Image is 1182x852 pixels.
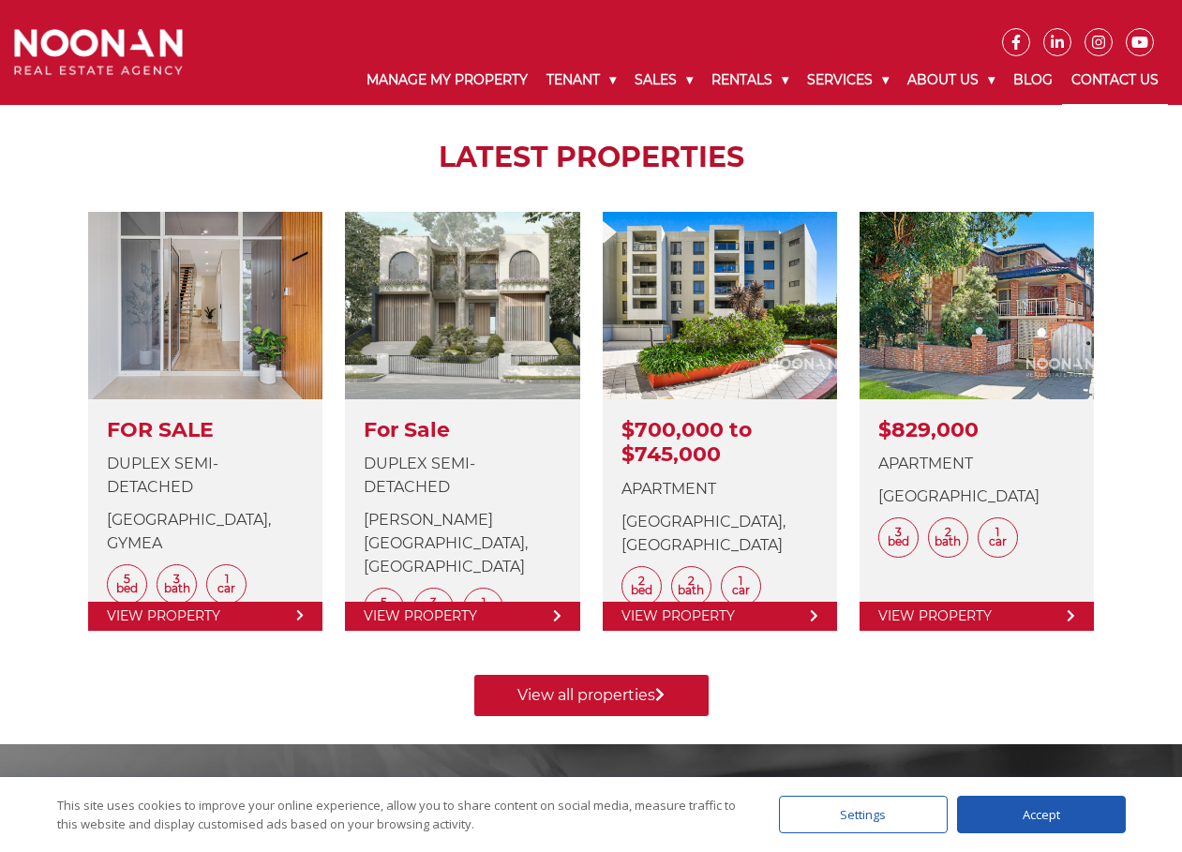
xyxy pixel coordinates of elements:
a: Rentals [702,56,798,104]
a: Manage My Property [357,56,537,104]
a: View all properties [474,675,709,716]
a: Sales [625,56,702,104]
a: Tenant [537,56,625,104]
div: Settings [779,796,948,833]
img: Noonan Real Estate Agency [14,29,183,76]
div: This site uses cookies to improve your online experience, allow you to share content on social me... [57,796,741,833]
a: Contact Us [1062,56,1168,105]
a: About Us [898,56,1004,104]
div: Accept [957,796,1126,833]
h2: LATEST PROPERTIES [66,141,1116,174]
a: Blog [1004,56,1062,104]
a: Services [798,56,898,104]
